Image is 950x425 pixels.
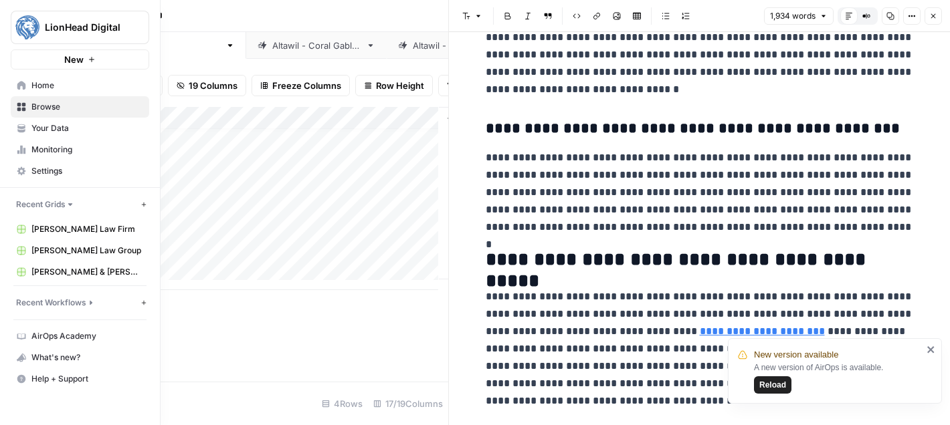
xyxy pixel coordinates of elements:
button: 19 Columns [168,75,246,96]
a: Browse [11,96,149,118]
div: 4 Rows [316,393,368,414]
button: Help + Support [11,368,149,390]
a: Home [11,75,149,96]
a: [PERSON_NAME] & [PERSON_NAME] [11,261,149,283]
button: close [927,344,936,355]
span: New version available [754,348,838,362]
div: [GEOGRAPHIC_DATA] - [US_STATE] [413,39,561,52]
button: Row Height [355,75,433,96]
span: Row Height [376,79,424,92]
span: [PERSON_NAME] Law Group [31,245,143,257]
a: [PERSON_NAME] Law Group [11,240,149,261]
button: What's new? [11,347,149,368]
span: Your Data [31,122,143,134]
div: Altawil - Coral Gables [272,39,361,52]
a: Settings [11,160,149,182]
a: Monitoring [11,139,149,160]
span: Help + Support [31,373,143,385]
span: New [64,53,84,66]
span: LionHead Digital [45,21,126,34]
button: 1,934 words [764,7,834,25]
div: A new version of AirOps is available. [754,362,923,394]
span: AirOps Academy [31,330,143,342]
button: Recent Workflows [16,297,138,309]
a: Your Data [11,118,149,139]
span: Recent Workflows [16,297,86,309]
span: 1,934 words [770,10,816,22]
a: Altawil - Coral Gables [246,32,387,59]
div: 17/19 Columns [368,393,448,414]
span: Browse [31,101,143,113]
span: 19 Columns [189,79,237,92]
span: [PERSON_NAME] Law Firm [31,223,143,235]
span: Monitoring [31,144,143,156]
span: Home [31,80,143,92]
a: [GEOGRAPHIC_DATA] - [US_STATE] [387,32,587,59]
div: What's new? [11,347,149,368]
span: Settings [31,165,143,177]
span: Recent Grids [16,198,66,210]
a: AirOps Academy [11,325,149,347]
span: Freeze Columns [272,79,341,92]
button: New [11,49,149,69]
span: [PERSON_NAME] & [PERSON_NAME] [31,266,143,278]
button: Reload [754,376,791,394]
button: Freeze Columns [252,75,350,96]
button: Workspace: LionHead Digital [11,11,149,44]
img: LionHead Digital Logo [15,15,39,39]
span: Reload [759,379,786,391]
a: [PERSON_NAME] Law Firm [11,219,149,240]
button: Recent Grids [16,198,138,210]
